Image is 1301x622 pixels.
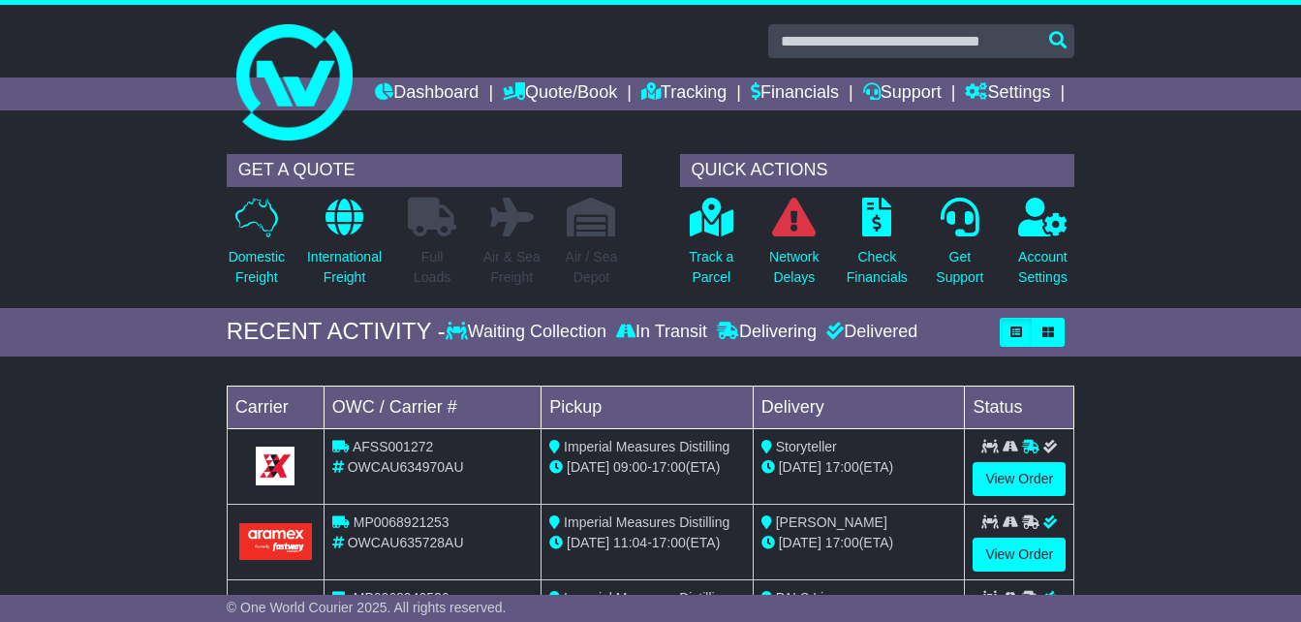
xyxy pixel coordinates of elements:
span: 17:00 [825,535,859,550]
p: Track a Parcel [689,247,733,288]
a: Support [863,78,942,110]
span: OWCAU634970AU [348,459,464,475]
span: OWCAU635728AU [348,535,464,550]
a: NetworkDelays [768,197,820,298]
div: Delivered [821,322,917,343]
a: GetSupport [935,197,984,298]
span: 17:00 [825,459,859,475]
a: Dashboard [375,78,479,110]
span: Imperial Measures Distilling [564,590,729,606]
span: [DATE] [567,535,609,550]
div: QUICK ACTIONS [680,154,1075,187]
span: [PERSON_NAME] [776,514,887,530]
div: GET A QUOTE [227,154,622,187]
span: MP0068921253 [354,514,449,530]
span: Imperial Measures Distilling [564,439,729,454]
a: Quote/Book [503,78,617,110]
span: © One World Courier 2025. All rights reserved. [227,600,507,615]
p: Network Delays [769,247,819,288]
a: AccountSettings [1017,197,1069,298]
span: AFSS001272 [353,439,433,454]
a: View Order [973,462,1066,496]
p: Air & Sea Freight [483,247,541,288]
p: Account Settings [1018,247,1068,288]
p: International Freight [307,247,382,288]
div: - (ETA) [549,533,745,553]
a: DomesticFreight [228,197,286,298]
span: MP0068940536 [354,590,449,606]
a: Financials [751,78,839,110]
span: [DATE] [779,535,821,550]
div: (ETA) [761,457,957,478]
span: 11:04 [613,535,647,550]
span: 17:00 [652,459,686,475]
span: [DATE] [567,459,609,475]
p: Check Financials [847,247,908,288]
td: Pickup [542,386,754,428]
p: Full Loads [408,247,456,288]
div: - (ETA) [549,457,745,478]
a: CheckFinancials [846,197,909,298]
div: Waiting Collection [446,322,611,343]
td: Delivery [753,386,965,428]
a: InternationalFreight [306,197,383,298]
div: In Transit [611,322,712,343]
a: Settings [965,78,1050,110]
div: RECENT ACTIVITY - [227,318,446,346]
td: Carrier [227,386,324,428]
td: Status [965,386,1074,428]
td: OWC / Carrier # [324,386,541,428]
img: Aramex.png [239,523,312,559]
a: View Order [973,538,1066,572]
span: [DATE] [779,459,821,475]
p: Get Support [936,247,983,288]
span: PALS Liquor [776,590,852,606]
p: Air / Sea Depot [566,247,618,288]
div: Delivering [712,322,821,343]
span: Imperial Measures Distilling [564,514,729,530]
span: 17:00 [652,535,686,550]
a: Tracking [641,78,727,110]
p: Domestic Freight [229,247,285,288]
a: Track aParcel [688,197,734,298]
span: 09:00 [613,459,647,475]
span: Storyteller [776,439,837,454]
div: (ETA) [761,533,957,553]
img: GetCarrierServiceLogo [256,447,294,485]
